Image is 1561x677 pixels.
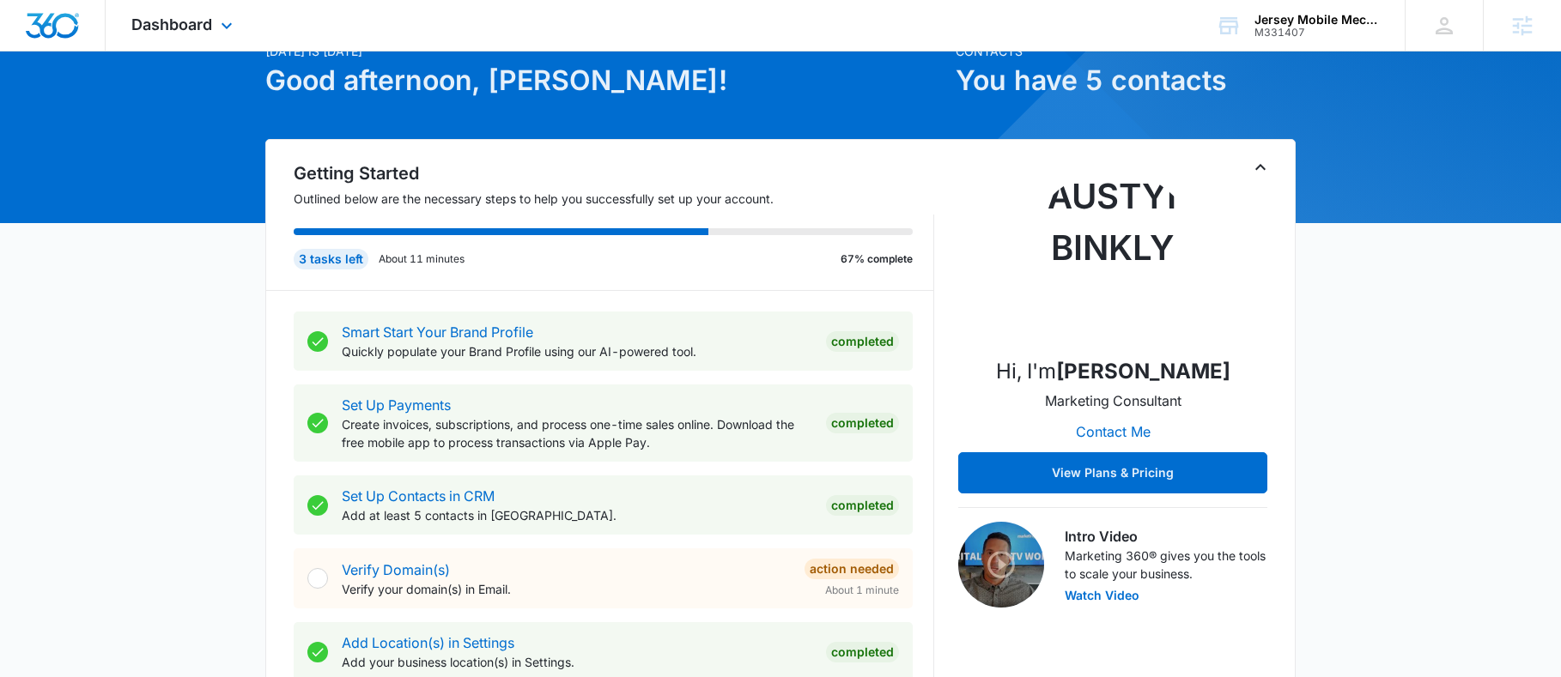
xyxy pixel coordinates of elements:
[379,251,465,267] p: About 11 minutes
[841,251,913,267] p: 67% complete
[956,60,1296,101] h1: You have 5 contacts
[342,323,533,341] a: Smart Start Your Brand Profile
[825,583,899,598] span: About 1 minute
[1250,157,1271,178] button: Toggle Collapse
[958,452,1267,493] button: View Plans & Pricing
[1254,27,1380,39] div: account id
[294,249,368,269] div: 3 tasks left
[342,561,450,578] a: Verify Domain(s)
[826,495,899,516] div: Completed
[1056,359,1230,384] strong: [PERSON_NAME]
[131,15,212,33] span: Dashboard
[342,580,791,598] p: Verify your domain(s) in Email.
[1059,411,1168,452] button: Contact Me
[342,415,812,451] p: Create invoices, subscriptions, and process one-time sales online. Download the free mobile app t...
[826,413,899,433] div: Completed
[1027,171,1199,342] img: Austyn Binkly
[294,190,934,208] p: Outlined below are the necessary steps to help you successfully set up your account.
[342,396,451,414] a: Set Up Payments
[1065,589,1139,601] button: Watch Video
[826,642,899,662] div: Completed
[342,653,812,671] p: Add your business location(s) in Settings.
[1065,547,1267,583] p: Marketing 360® gives you the tools to scale your business.
[805,559,899,579] div: Action Needed
[342,506,812,524] p: Add at least 5 contacts in [GEOGRAPHIC_DATA].
[294,160,934,186] h2: Getting Started
[342,342,812,360] p: Quickly populate your Brand Profile using our AI-powered tool.
[1254,13,1380,27] div: account name
[342,634,514,651] a: Add Location(s) in Settings
[265,60,945,101] h1: Good afternoon, [PERSON_NAME]!
[1065,526,1267,547] h3: Intro Video
[958,522,1044,607] img: Intro Video
[1045,390,1181,411] p: Marketing Consultant
[996,356,1230,387] p: Hi, I'm
[342,487,495,505] a: Set Up Contacts in CRM
[826,331,899,352] div: Completed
